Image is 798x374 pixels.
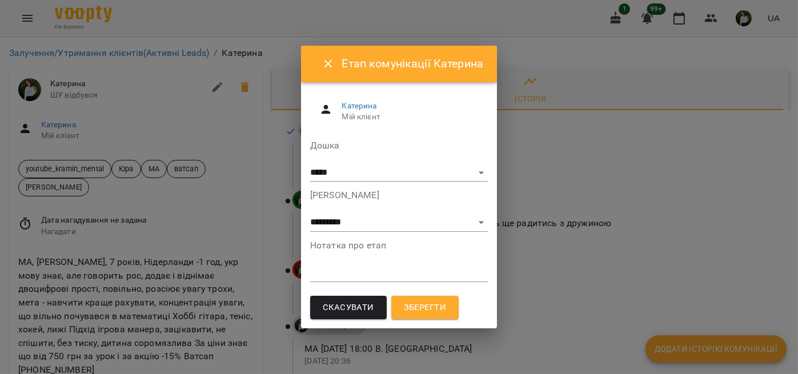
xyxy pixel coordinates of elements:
label: Дошка [310,141,488,150]
label: [PERSON_NAME] [310,191,488,200]
a: Катерина [342,101,376,110]
span: Мій клієнт [342,111,479,123]
span: Скасувати [323,300,374,315]
span: Зберегти [404,300,446,315]
label: Нотатка про етап [310,241,488,250]
button: Close [315,50,342,78]
button: Скасувати [310,296,387,320]
h6: Етап комунікації Катерина [342,55,483,73]
button: Зберегти [391,296,459,320]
